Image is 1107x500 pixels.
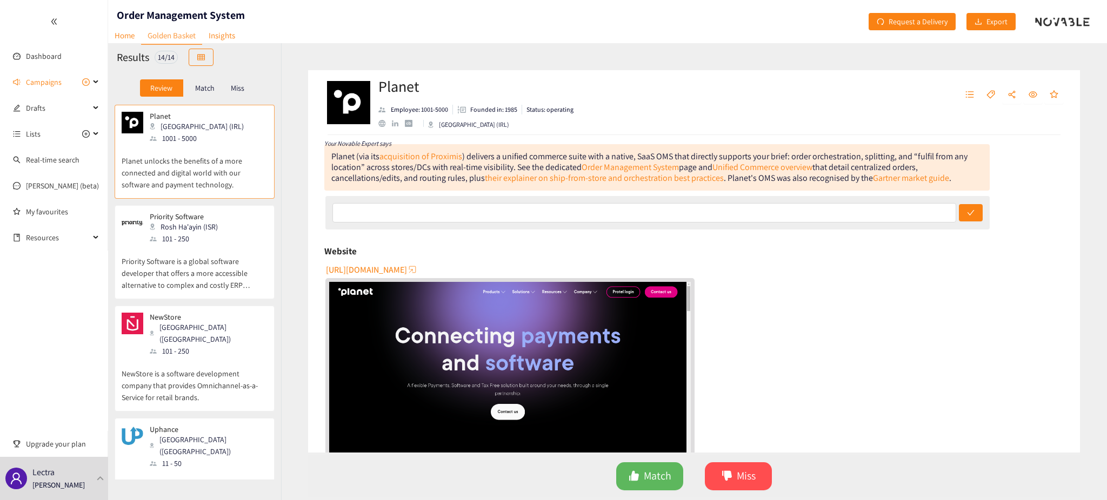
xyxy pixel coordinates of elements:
button: likeMatch [616,462,683,490]
li: Founded in year [453,105,522,114]
button: [URL][DOMAIN_NAME] [326,261,418,278]
a: Insights [202,27,242,44]
p: Founded in: 1985 [470,105,517,114]
button: unordered-list [960,86,979,104]
span: table [197,53,205,62]
span: trophy [13,440,21,448]
a: Order Management System [582,161,679,173]
h2: Results [117,50,149,65]
p: Lectra [32,465,55,479]
a: My favourites [26,201,99,222]
a: [PERSON_NAME] (beta) [26,181,99,191]
span: edit [13,104,21,112]
div: 101 - 250 [150,233,224,245]
button: table [189,49,214,66]
button: downloadExport [966,13,1016,30]
span: unordered-list [965,90,974,100]
span: star [1050,90,1058,100]
p: Priority Software [150,212,218,221]
div: [GEOGRAPHIC_DATA] ([GEOGRAPHIC_DATA]) [150,434,266,457]
span: plus-circle [82,130,90,138]
i: Your Novable Expert says [324,139,391,147]
p: Planet [150,112,244,120]
iframe: Chat Widget [932,383,1107,500]
p: NewStore is a software development company that provides Omnichannel-as-a-Service for retail brands. [122,357,268,403]
button: eye [1023,86,1043,104]
a: acquisition of Proximis [379,151,462,162]
div: [GEOGRAPHIC_DATA] ([GEOGRAPHIC_DATA]) [150,321,266,345]
span: share-alt [1008,90,1016,100]
div: Widget de chat [932,383,1107,500]
span: book [13,234,21,241]
button: tag [981,86,1001,104]
div: Planet (via its ) delivers a unified commerce suite with a native, SaaS OMS that directly support... [324,144,990,191]
p: Miss [231,84,244,92]
span: double-left [50,18,58,25]
div: Rosh Ha'ayin (ISR) [150,221,224,233]
img: Snapshot of the company's website [122,212,143,234]
img: Snapshot of the company's website [122,425,143,447]
p: Review [150,84,172,92]
li: Employees [378,105,453,114]
div: [GEOGRAPHIC_DATA] (IRL) [150,120,250,132]
img: Snapshot of the company's website [122,112,143,133]
p: Uphance [150,425,260,434]
button: dislikeMiss [705,462,772,490]
p: [PERSON_NAME] [32,479,85,491]
h1: Order Management System [117,8,245,23]
a: Real-time search [26,155,79,165]
span: Upgrade your plan [26,433,99,455]
div: 11 - 50 [150,457,266,469]
span: unordered-list [13,130,21,138]
span: dislike [722,470,732,483]
span: [URL][DOMAIN_NAME] [326,263,407,276]
button: redoRequest a Delivery [869,13,956,30]
img: Snapshot of the company's website [122,313,143,334]
span: Request a Delivery [889,16,948,28]
a: linkedin [392,120,405,127]
span: Lists [26,123,41,145]
span: Resources [26,227,90,248]
span: user [10,472,23,485]
div: 14 / 14 [155,51,178,64]
span: check [967,209,975,218]
span: eye [1029,90,1037,100]
span: Miss [737,468,756,484]
button: share-alt [1002,86,1022,104]
img: Company Logo [327,81,370,124]
span: Drafts [26,97,90,119]
span: download [975,18,982,26]
a: Home [108,27,141,44]
a: Dashboard [26,51,62,61]
p: Planet unlocks the benefits of a more connected and digital world with our software and payment t... [122,144,268,191]
h2: Planet [378,76,573,97]
img: Snapshot of the Company's website [329,282,691,485]
p: Status: operating [526,105,573,114]
span: tag [986,90,995,100]
span: Match [644,468,671,484]
a: crunchbase [405,120,418,127]
p: NewStore [150,313,260,321]
div: [GEOGRAPHIC_DATA] (IRL) [428,120,509,130]
h6: Website [324,243,357,259]
a: Unified Commerce overview [712,161,812,173]
div: 1001 - 5000 [150,132,250,144]
span: redo [877,18,884,26]
span: like [629,470,639,483]
span: Campaigns [26,71,62,93]
a: Golden Basket [141,27,202,45]
a: their explainer on ship-from-store and orchestration best practices [485,172,724,184]
span: plus-circle [82,78,90,86]
a: website [329,282,691,485]
span: Export [986,16,1008,28]
a: website [378,120,392,127]
p: Match [195,84,215,92]
p: Employee: 1001-5000 [391,105,448,114]
div: 101 - 250 [150,345,266,357]
p: Priority Software is a global software developer that offers a more accessible alternative to com... [122,245,268,291]
span: sound [13,78,21,86]
li: Status [522,105,573,114]
button: star [1044,86,1064,104]
a: Gartner market guide [873,172,949,184]
button: check [959,204,983,221]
